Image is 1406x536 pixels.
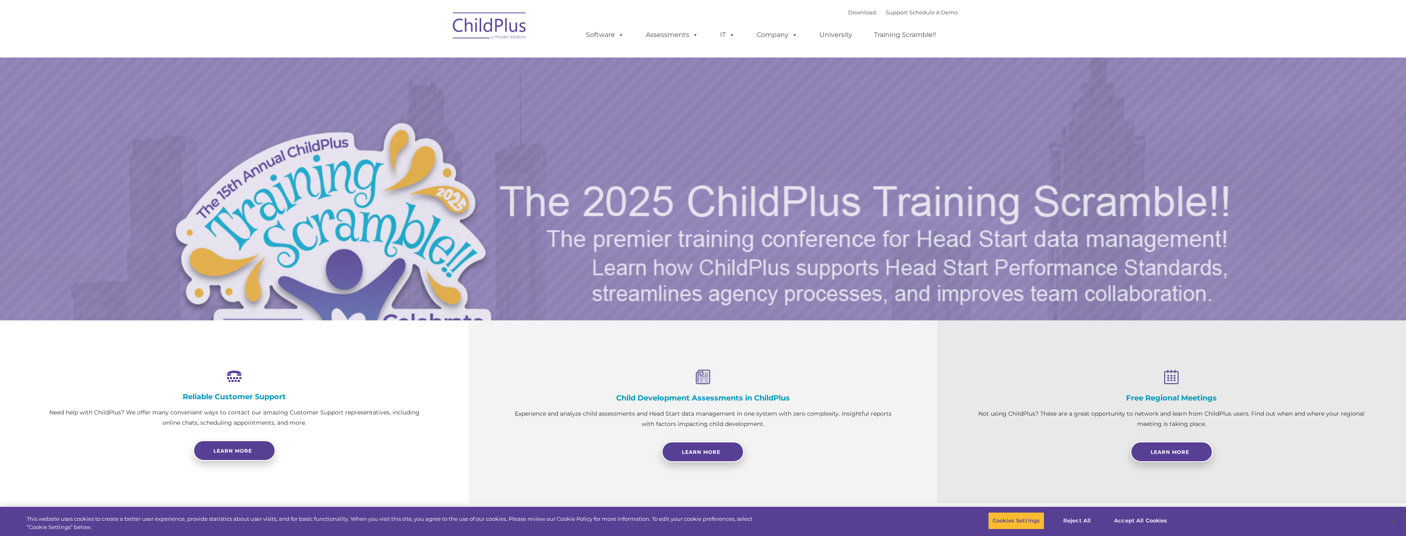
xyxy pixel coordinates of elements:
[662,442,744,462] a: Learn More
[978,409,1365,429] p: Not using ChildPlus? These are a great opportunity to network and learn from ChildPlus users. Fin...
[682,449,720,455] span: Learn More
[866,27,944,43] a: Training Scramble!!
[848,9,958,16] font: |
[41,407,428,428] p: Need help with ChildPlus? We offer many convenient ways to contact our amazing Customer Support r...
[578,27,632,43] a: Software
[909,9,958,16] a: Schedule A Demo
[213,448,252,454] span: Learn more
[638,27,706,43] a: Assessments
[510,409,897,429] p: Experience and analyze child assessments and Head Start data management in one system with zero c...
[886,9,908,16] a: Support
[449,7,531,48] img: ChildPlus by Procare Solutions
[811,27,860,43] a: University
[988,512,1044,529] button: Cookies Settings
[1151,449,1189,455] span: Learn More
[1051,512,1103,529] button: Reject All
[193,440,275,461] a: Learn more
[41,392,428,401] h4: Reliable Customer Support
[848,9,876,16] a: Download
[978,393,1365,403] h4: Free Regional Meetings
[510,393,897,403] h4: Child Development Assessments in ChildPlus
[27,515,773,531] div: This website uses cookies to create a better user experience, provide statistics about user visit...
[712,27,743,43] a: IT
[1110,512,1172,529] button: Accept All Cookies
[748,27,806,43] a: Company
[1131,442,1213,462] a: Learn More
[1384,512,1402,530] button: Close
